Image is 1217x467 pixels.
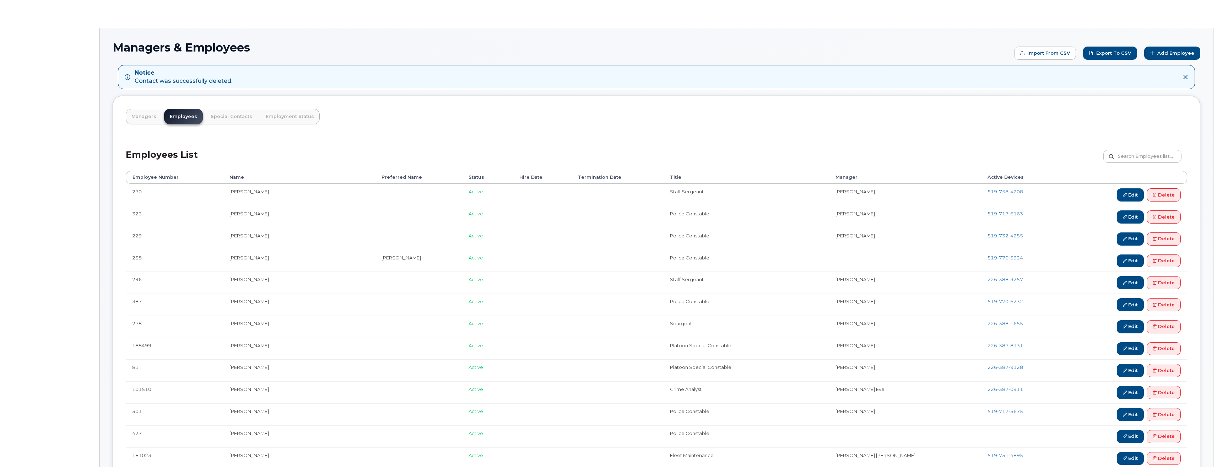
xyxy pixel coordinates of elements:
[223,171,375,184] th: Name
[469,233,483,238] span: Active
[469,321,483,326] span: Active
[1008,277,1023,282] span: 3257
[988,189,1023,194] a: 5197584208
[988,386,1023,392] span: 226
[835,320,975,327] li: [PERSON_NAME]
[1117,452,1144,465] a: Edit
[1008,189,1023,194] span: 4208
[997,321,1008,326] span: 388
[126,184,223,206] td: 270
[469,364,483,370] span: Active
[988,343,1023,348] a: 2263878131
[126,338,223,360] td: 188499
[988,233,1023,238] a: 5197324255
[988,277,1023,282] a: 2263883257
[126,381,223,403] td: 101510
[572,171,664,184] th: Termination Date
[835,298,975,305] li: [PERSON_NAME]
[223,250,375,272] td: [PERSON_NAME]
[988,255,1023,261] span: 519
[223,403,375,425] td: [PERSON_NAME]
[223,228,375,250] td: [PERSON_NAME]
[1117,276,1144,289] a: Edit
[981,171,1061,184] th: Active Devices
[988,408,1023,414] a: 5197175675
[988,343,1023,348] span: 226
[1147,298,1181,311] a: Delete
[135,69,232,77] strong: Notice
[988,299,1023,304] a: 5197706232
[988,364,1023,370] span: 226
[988,452,1023,458] span: 519
[126,272,223,294] td: 296
[1008,452,1023,458] span: 4895
[835,188,975,195] li: [PERSON_NAME]
[1008,233,1023,238] span: 4255
[988,321,1023,326] span: 226
[988,277,1023,282] span: 226
[997,408,1008,414] span: 717
[664,294,829,316] td: Police Constable
[469,189,483,194] span: Active
[1008,343,1023,348] span: 8131
[126,150,198,171] h2: Employees List
[664,425,829,447] td: Police Constable
[997,452,1008,458] span: 751
[469,277,483,282] span: Active
[126,425,223,447] td: 427
[1008,364,1023,370] span: 9128
[997,189,1008,194] span: 758
[1117,364,1144,377] a: Edit
[223,338,375,360] td: [PERSON_NAME]
[1147,408,1181,421] a: Delete
[829,171,981,184] th: Manager
[223,316,375,338] td: [PERSON_NAME]
[1014,47,1076,60] form: Import from CSV
[126,109,162,124] a: Managers
[835,364,975,371] li: [PERSON_NAME]
[126,228,223,250] td: 229
[835,276,975,283] li: [PERSON_NAME]
[1008,321,1023,326] span: 1655
[223,359,375,381] td: [PERSON_NAME]
[988,255,1023,261] a: 5197705924
[664,338,829,360] td: Platoon Special Constable
[113,41,1011,54] h1: Managers & Employees
[469,452,483,458] span: Active
[988,211,1023,216] a: 5197176163
[1117,386,1144,399] a: Edit
[1008,255,1023,261] span: 5924
[223,381,375,403] td: [PERSON_NAME]
[988,364,1023,370] a: 2263879128
[1083,47,1137,60] a: Export to CSV
[1147,364,1181,377] a: Delete
[988,408,1023,414] span: 519
[135,69,232,85] div: Contact was successfully deleted.
[835,408,975,415] li: [PERSON_NAME]
[1147,342,1181,355] a: Delete
[1147,276,1181,289] a: Delete
[1147,452,1181,465] a: Delete
[1147,232,1181,246] a: Delete
[1008,299,1023,304] span: 6232
[997,233,1008,238] span: 732
[664,228,829,250] td: Police Constable
[988,233,1023,238] span: 519
[988,299,1023,304] span: 519
[126,403,223,425] td: 501
[988,452,1023,458] a: 5197514895
[469,299,483,304] span: Active
[126,359,223,381] td: 81
[997,255,1008,261] span: 770
[664,184,829,206] td: Staff Sergeant
[205,109,258,124] a: Special Contacts
[1147,254,1181,268] a: Delete
[1147,386,1181,399] a: Delete
[1147,430,1181,443] a: Delete
[223,425,375,447] td: [PERSON_NAME]
[997,211,1008,216] span: 717
[375,250,463,272] td: [PERSON_NAME]
[223,206,375,228] td: [PERSON_NAME]
[1008,408,1023,414] span: 5675
[988,386,1023,392] a: 2263870911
